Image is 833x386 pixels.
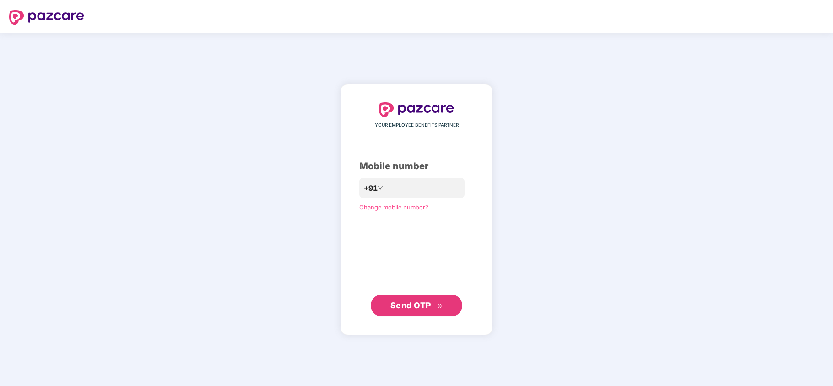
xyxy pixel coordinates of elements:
[371,295,462,316] button: Send OTPdouble-right
[9,10,84,25] img: logo
[437,303,443,309] span: double-right
[359,204,428,211] a: Change mobile number?
[379,102,454,117] img: logo
[378,185,383,191] span: down
[375,122,459,129] span: YOUR EMPLOYEE BENEFITS PARTNER
[364,182,378,194] span: +91
[359,159,474,173] div: Mobile number
[390,300,431,310] span: Send OTP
